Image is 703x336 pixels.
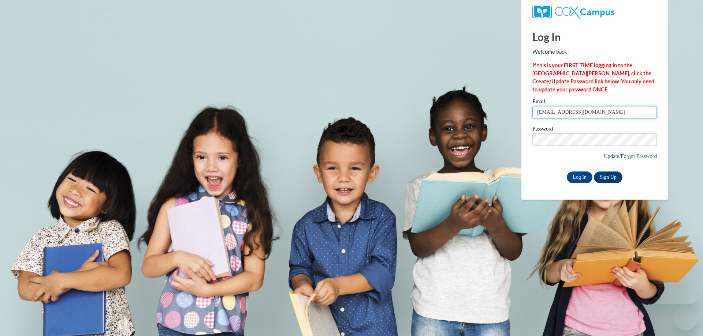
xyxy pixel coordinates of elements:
a: Update/Forgot Password [604,153,657,159]
iframe: Message from company [640,288,697,304]
input: Log In [567,171,592,183]
strong: If this is your FIRST TIME logging in to the [GEOGRAPHIC_DATA][PERSON_NAME], click the Create/Upd... [532,62,654,93]
h1: Log In [532,29,657,44]
p: Welcome back! [532,48,657,56]
label: Password [532,126,657,133]
a: COX Campus [532,5,657,19]
img: COX Campus [532,5,614,19]
label: Email [532,99,657,106]
iframe: Button to launch messaging window [674,307,697,330]
a: Sign Up [594,171,622,183]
